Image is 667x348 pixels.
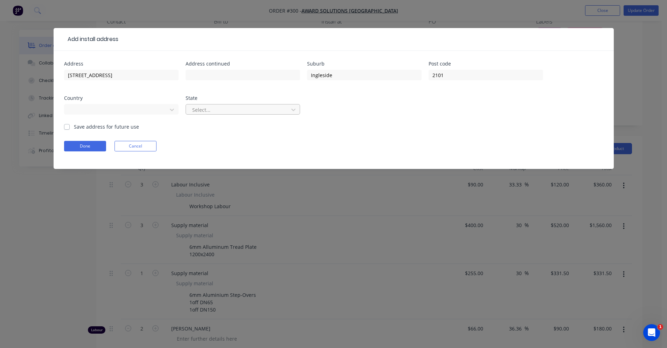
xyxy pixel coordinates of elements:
button: Done [64,141,106,151]
div: Address [64,61,179,66]
div: [GEOGRAPHIC_DATA] [70,113,141,121]
div: Suburb [307,61,422,66]
label: Save address for future use [74,123,139,130]
div: State [186,96,300,101]
span: 1 [658,324,663,330]
iframe: Intercom live chat [643,324,660,341]
div: Country [64,96,179,101]
div: Add install address [64,35,118,43]
button: Cancel [114,141,157,151]
div: Post code [429,61,543,66]
div: Address continued [186,61,300,66]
